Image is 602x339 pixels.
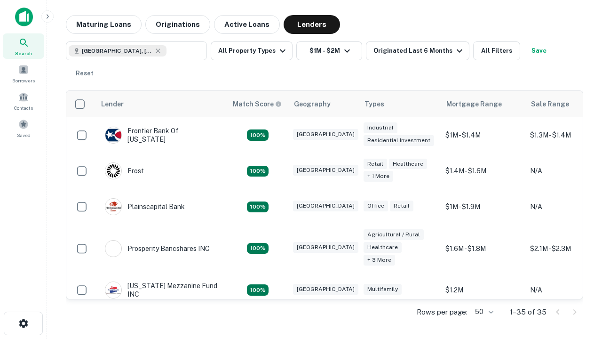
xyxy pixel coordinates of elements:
div: Matching Properties: 4, hasApolloMatch: undefined [247,202,269,213]
div: + 1 more [364,171,393,182]
a: Borrowers [3,61,44,86]
button: All Filters [473,41,520,60]
div: Matching Properties: 6, hasApolloMatch: undefined [247,243,269,254]
a: Search [3,33,44,59]
div: Geography [294,98,331,110]
td: $1M - $1.4M [441,117,525,153]
div: [US_STATE] Mezzanine Fund INC [105,282,218,299]
div: 50 [471,305,495,319]
p: 1–35 of 35 [510,307,547,318]
button: Active Loans [214,15,280,34]
span: Contacts [14,104,33,112]
img: capitalize-icon.png [15,8,33,26]
td: $1M - $1.9M [441,189,525,225]
div: [GEOGRAPHIC_DATA] [293,165,358,176]
th: Capitalize uses an advanced AI algorithm to match your search with the best lender. The match sco... [227,91,288,117]
div: Mortgage Range [446,98,502,110]
div: Industrial [364,122,397,133]
div: [GEOGRAPHIC_DATA] [293,242,358,253]
div: Matching Properties: 4, hasApolloMatch: undefined [247,129,269,141]
span: Borrowers [12,77,35,84]
div: Sale Range [531,98,569,110]
div: Types [364,98,384,110]
div: Healthcare [389,159,427,169]
th: Geography [288,91,359,117]
div: Residential Investment [364,135,434,146]
p: Rows per page: [417,307,467,318]
span: Saved [17,131,31,139]
th: Mortgage Range [441,91,525,117]
div: Originated Last 6 Months [373,45,465,56]
h6: Match Score [233,99,280,109]
div: Multifamily [364,284,402,295]
th: Lender [95,91,227,117]
img: picture [105,282,121,298]
button: Maturing Loans [66,15,142,34]
div: Prosperity Bancshares INC [105,240,210,257]
div: Frost [105,162,144,179]
iframe: Chat Widget [555,234,602,279]
a: Saved [3,115,44,141]
button: Save your search to get updates of matches that match your search criteria. [524,41,554,60]
button: Lenders [284,15,340,34]
div: Frontier Bank Of [US_STATE] [105,127,218,144]
img: picture [105,163,121,179]
div: Retail [364,159,387,169]
div: Healthcare [364,242,402,253]
div: [GEOGRAPHIC_DATA] [293,201,358,211]
div: Plainscapital Bank [105,198,185,215]
div: Lender [101,98,124,110]
div: Matching Properties: 5, hasApolloMatch: undefined [247,284,269,296]
img: picture [105,241,121,257]
div: Matching Properties: 4, hasApolloMatch: undefined [247,166,269,177]
div: [GEOGRAPHIC_DATA] [293,284,358,295]
a: Contacts [3,88,44,113]
th: Types [359,91,441,117]
span: [GEOGRAPHIC_DATA], [GEOGRAPHIC_DATA], [GEOGRAPHIC_DATA] [82,47,152,55]
img: picture [105,127,121,143]
div: [GEOGRAPHIC_DATA] [293,129,358,140]
button: Originations [145,15,210,34]
button: $1M - $2M [296,41,362,60]
div: Capitalize uses an advanced AI algorithm to match your search with the best lender. The match sco... [233,99,282,109]
td: $1.6M - $1.8M [441,225,525,272]
button: All Property Types [211,41,293,60]
button: Reset [70,64,100,83]
td: $1.2M [441,272,525,308]
td: $1.4M - $1.6M [441,153,525,189]
div: Office [364,201,388,211]
div: + 3 more [364,255,395,266]
span: Search [15,49,32,57]
div: Retail [390,201,413,211]
div: Agricultural / Rural [364,229,424,240]
button: Originated Last 6 Months [366,41,469,60]
img: picture [105,199,121,215]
